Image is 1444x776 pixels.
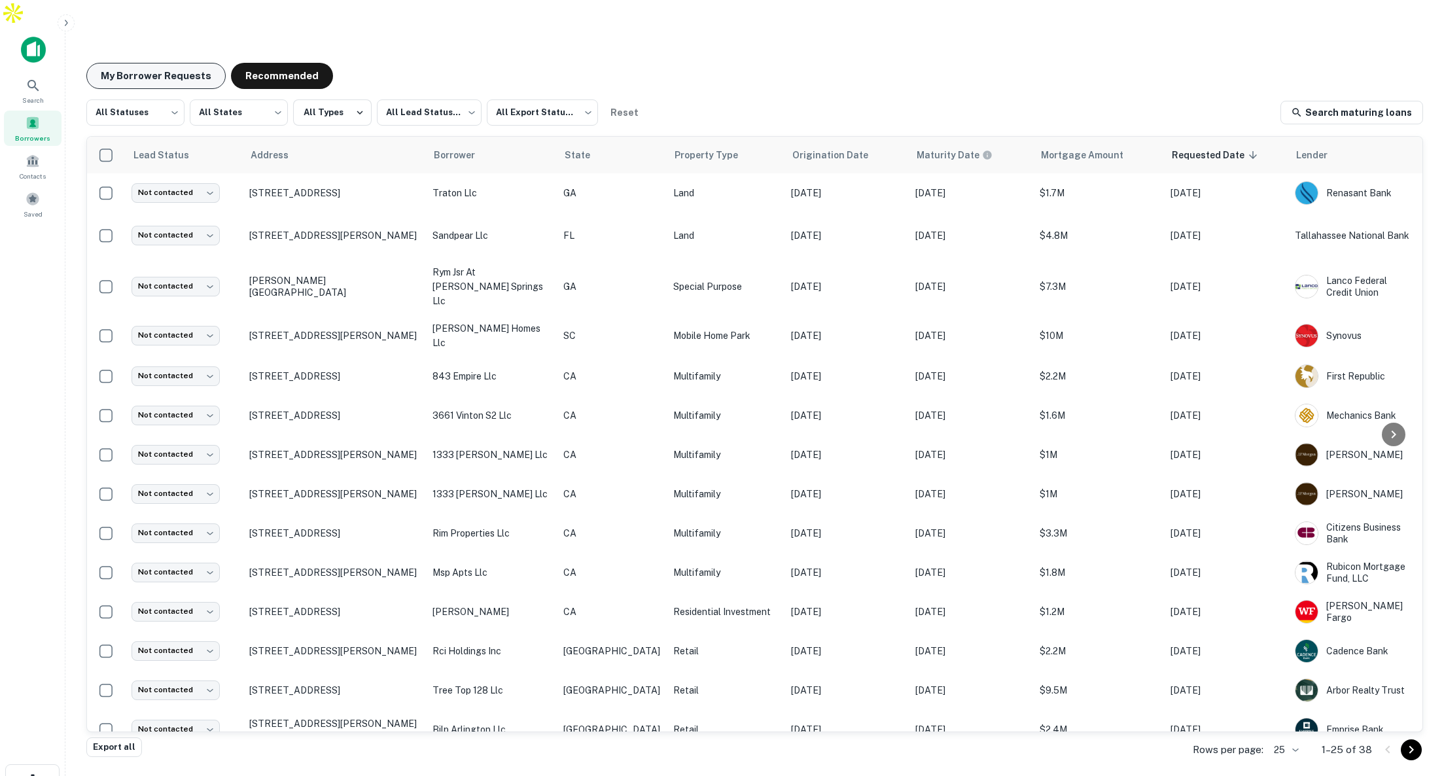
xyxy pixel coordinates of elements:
div: Saved [4,186,62,222]
div: Synovus [1295,324,1413,347]
p: Retail [673,644,778,658]
p: [DATE] [791,448,902,462]
div: Not contacted [132,277,220,296]
p: [DATE] [915,186,1027,200]
p: bilp arlington llc [432,722,550,737]
p: [DATE] [791,408,902,423]
p: [DATE] [1171,228,1282,243]
img: picture [1295,679,1318,701]
img: picture [1295,182,1318,204]
p: [DATE] [1171,487,1282,501]
div: Not contacted [132,326,220,345]
div: First Republic [1295,364,1413,388]
img: picture [1295,522,1318,544]
p: [STREET_ADDRESS] [249,684,419,696]
div: Rubicon Mortgage Fund, LLC [1295,561,1413,584]
p: $7.3M [1040,279,1157,294]
span: Lender [1296,147,1345,163]
p: [STREET_ADDRESS] [249,187,419,199]
p: Residential Investment [673,605,778,619]
img: picture [1295,601,1318,623]
div: Renasant Bank [1295,181,1413,205]
th: Lead Status [125,137,243,173]
p: [DATE] [791,565,902,580]
span: Mortgage Amount [1041,147,1140,163]
img: capitalize-icon.png [21,37,46,63]
p: [DATE] [791,487,902,501]
p: [DATE] [915,228,1027,243]
span: Requested Date [1172,147,1261,163]
span: Search [22,95,44,105]
span: Borrowers [15,133,50,143]
p: 1333 [PERSON_NAME] llc [432,487,550,501]
p: $1.2M [1040,605,1157,619]
p: [DATE] [791,683,902,697]
p: [DATE] [1171,448,1282,462]
div: Not contacted [132,484,220,503]
p: Multifamily [673,487,778,501]
button: Go to next page [1401,739,1422,760]
p: Tallahassee National Bank [1295,228,1413,243]
p: Retail [673,722,778,737]
p: [DATE] [791,526,902,540]
p: [DATE] [1171,722,1282,737]
p: $1.8M [1040,565,1157,580]
button: My Borrower Requests [86,63,226,89]
p: [DATE] [1171,369,1282,383]
th: State [557,137,667,173]
th: Property Type [667,137,784,173]
p: [PERSON_NAME][GEOGRAPHIC_DATA] [249,275,419,298]
p: [STREET_ADDRESS] [249,527,419,539]
p: [DATE] [915,408,1027,423]
p: $1M [1040,487,1157,501]
div: All Statuses [86,96,185,130]
p: [STREET_ADDRESS][PERSON_NAME] [249,567,419,578]
p: Mobile Home Park [673,328,778,343]
p: 3661 vinton s2 llc [432,408,550,423]
th: Address [243,137,426,173]
p: [DATE] [1171,186,1282,200]
p: [DATE] [791,228,902,243]
span: Borrower [434,147,492,163]
div: [PERSON_NAME] [1295,443,1413,467]
h6: Maturity Date [917,148,979,162]
p: $2.2M [1040,644,1157,658]
p: 1333 [PERSON_NAME] llc [432,448,550,462]
a: Borrowers [4,111,62,146]
th: Maturity dates displayed may be estimated. Please contact the lender for the most accurate maturi... [909,137,1033,173]
div: Not contacted [132,523,220,542]
p: Special Purpose [673,279,778,294]
div: Maturity dates displayed may be estimated. Please contact the lender for the most accurate maturi... [917,148,993,162]
p: Multifamily [673,565,778,580]
p: msp apts llc [432,565,550,580]
p: $2.4M [1040,722,1157,737]
p: Land [673,186,778,200]
img: picture [1295,718,1318,741]
div: Not contacted [132,406,220,425]
p: CA [563,605,660,619]
div: Not contacted [132,183,220,202]
p: [DATE] [915,448,1027,462]
p: [DATE] [1171,328,1282,343]
div: Search [4,73,62,108]
p: $1.7M [1040,186,1157,200]
p: $1.6M [1040,408,1157,423]
div: [PERSON_NAME] Fargo [1295,600,1413,624]
div: Mechanics Bank [1295,404,1413,427]
img: picture [1295,275,1318,298]
img: picture [1295,404,1318,427]
div: Lanco Federal Credit Union [1295,275,1413,298]
p: rci holdings inc [432,644,550,658]
p: 843 empire llc [432,369,550,383]
div: Not contacted [132,226,220,245]
p: Multifamily [673,369,778,383]
p: FL [563,228,660,243]
p: CA [563,369,660,383]
img: picture [1295,561,1318,584]
p: traton llc [432,186,550,200]
div: Emprise Bank [1295,718,1413,741]
span: Origination Date [792,147,885,163]
p: CA [563,448,660,462]
p: Multifamily [673,448,778,462]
